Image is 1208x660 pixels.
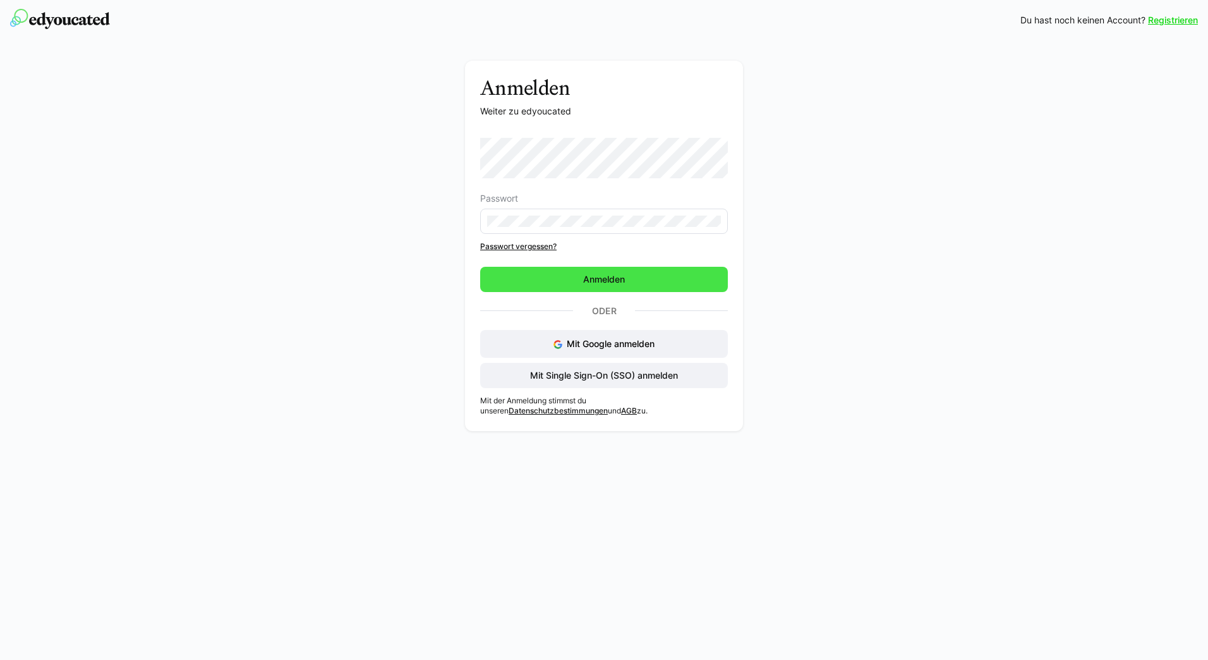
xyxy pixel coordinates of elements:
a: Datenschutzbestimmungen [509,406,608,415]
span: Anmelden [581,273,627,286]
p: Oder [573,302,635,320]
span: Passwort [480,193,518,204]
button: Anmelden [480,267,728,292]
a: AGB [621,406,637,415]
span: Mit Single Sign-On (SSO) anmelden [528,369,680,382]
span: Du hast noch keinen Account? [1020,14,1145,27]
span: Mit Google anmelden [567,338,655,349]
h3: Anmelden [480,76,728,100]
a: Passwort vergessen? [480,241,728,252]
button: Mit Single Sign-On (SSO) anmelden [480,363,728,388]
p: Mit der Anmeldung stimmst du unseren und zu. [480,396,728,416]
button: Mit Google anmelden [480,330,728,358]
img: edyoucated [10,9,110,29]
a: Registrieren [1148,14,1198,27]
p: Weiter zu edyoucated [480,105,728,118]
